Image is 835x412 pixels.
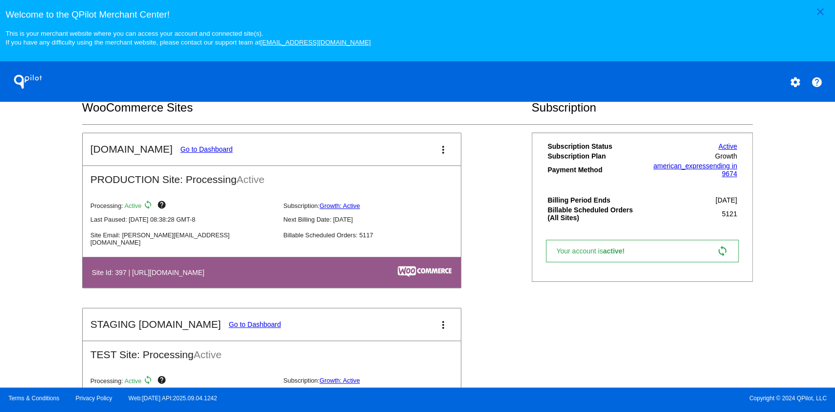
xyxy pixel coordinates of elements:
a: Active [719,142,737,150]
mat-icon: sync [143,375,155,387]
a: Growth: Active [319,202,360,209]
th: Subscription Status [547,142,642,151]
a: Terms & Conditions [8,395,59,402]
p: Site Email: [PERSON_NAME][EMAIL_ADDRESS][DOMAIN_NAME] [90,231,275,246]
th: Billing Period Ends [547,196,642,205]
h1: QPilot [8,72,47,92]
span: 5121 [722,210,737,218]
h3: Welcome to the QPilot Merchant Center! [5,9,829,20]
img: c53aa0e5-ae75-48aa-9bee-956650975ee5 [398,266,451,277]
a: Your account isactive! sync [546,240,738,262]
p: Subscription: [283,202,468,209]
span: Active [194,349,222,360]
span: active! [603,247,629,255]
mat-icon: more_vert [437,319,449,331]
h2: [DOMAIN_NAME] [90,143,173,155]
mat-icon: sync [143,200,155,212]
h4: Site Id: 397 | [URL][DOMAIN_NAME] [92,269,209,276]
a: Web:[DATE] API:2025.09.04.1242 [129,395,217,402]
h2: Subscription [532,101,753,114]
span: Active [125,377,142,384]
th: Payment Method [547,161,642,178]
span: Active [125,202,142,209]
a: american_expressending in 9674 [653,162,737,178]
p: Processing: [90,375,275,387]
th: Subscription Plan [547,152,642,160]
p: Next Billing Date: [DATE] [283,216,468,223]
a: Privacy Policy [76,395,113,402]
mat-icon: help [811,76,823,88]
span: Growth [715,152,737,160]
span: american_express [653,162,709,170]
span: [DATE] [716,196,737,204]
mat-icon: sync [717,245,728,257]
span: Active [237,174,265,185]
p: Last Paused: [DATE] 08:38:28 GMT-8 [90,216,275,223]
a: Go to Dashboard [181,145,233,153]
p: Billable Scheduled Orders: 5117 [283,231,468,239]
h2: PRODUCTION Site: Processing [83,166,461,185]
th: Billable Scheduled Orders (All Sites) [547,206,642,222]
mat-icon: more_vert [437,144,449,156]
a: [EMAIL_ADDRESS][DOMAIN_NAME] [260,39,371,46]
mat-icon: help [157,200,168,212]
small: This is your merchant website where you can access your account and connected site(s). If you hav... [5,30,370,46]
mat-icon: help [157,375,168,387]
span: Copyright © 2024 QPilot, LLC [426,395,827,402]
mat-icon: close [814,6,826,18]
p: Subscription: [283,377,468,384]
h2: TEST Site: Processing [83,341,461,361]
span: Your account is [556,247,634,255]
a: Growth: Active [319,377,360,384]
p: Processing: [90,200,275,212]
h2: WooCommerce Sites [82,101,532,114]
mat-icon: settings [789,76,801,88]
h2: STAGING [DOMAIN_NAME] [90,319,221,330]
a: Go to Dashboard [229,320,281,328]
